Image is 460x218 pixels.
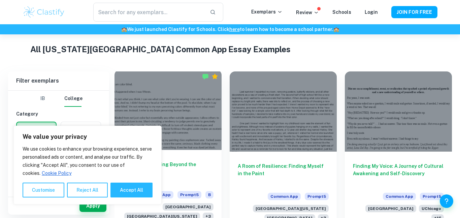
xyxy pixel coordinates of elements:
[110,183,153,197] button: Accept All
[205,191,213,198] span: B
[16,110,101,118] h6: Category
[23,133,153,141] p: We value your privacy
[353,162,444,185] h6: Finding My Voice: A Journey of Cultural Awakening and Self-Discovery
[121,27,127,32] span: 🏫
[67,183,108,197] button: Reject All
[35,91,83,107] div: Filter type choice
[123,161,213,183] h6: True Colors: Seeing Beyond the Surface
[419,205,444,212] span: UChicago
[365,205,416,212] span: [GEOGRAPHIC_DATA]
[23,183,64,197] button: Customise
[440,194,453,208] button: Help and Feedback
[333,27,339,32] span: 🏫
[64,91,83,107] button: College
[177,191,201,198] span: Prompt 5
[391,6,437,18] button: JOIN FOR FREE
[35,91,51,107] button: IB
[30,43,430,55] h1: All [US_STATE][GEOGRAPHIC_DATA] Common App Essay Examples
[93,3,204,22] input: Search for any exemplars...
[332,9,351,15] a: Schools
[365,9,378,15] a: Login
[17,122,56,138] button: Common App
[202,73,209,80] img: Marked
[251,8,283,15] p: Exemplars
[61,122,101,138] button: Supplement
[163,203,213,211] span: [GEOGRAPHIC_DATA]
[211,73,218,80] div: Premium
[268,193,301,200] span: Common App
[1,26,459,33] h6: We just launched Clastify for Schools. Click to learn how to become a school partner.
[238,162,329,185] h6: A Room of Resilience: Finding Myself in the Paint
[253,205,329,212] span: [GEOGRAPHIC_DATA][US_STATE]
[79,200,106,212] button: Apply
[420,193,444,200] span: Prompt 5
[383,193,416,200] span: Common App
[8,71,109,90] h6: Filter exemplars
[41,170,72,176] a: Cookie Policy
[305,193,329,200] span: Prompt 5
[23,5,65,19] img: Clastify logo
[23,145,153,177] p: We use cookies to enhance your browsing experience, serve personalised ads or content, and analys...
[296,9,319,16] p: Review
[13,126,162,205] div: We value your privacy
[229,27,240,32] a: here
